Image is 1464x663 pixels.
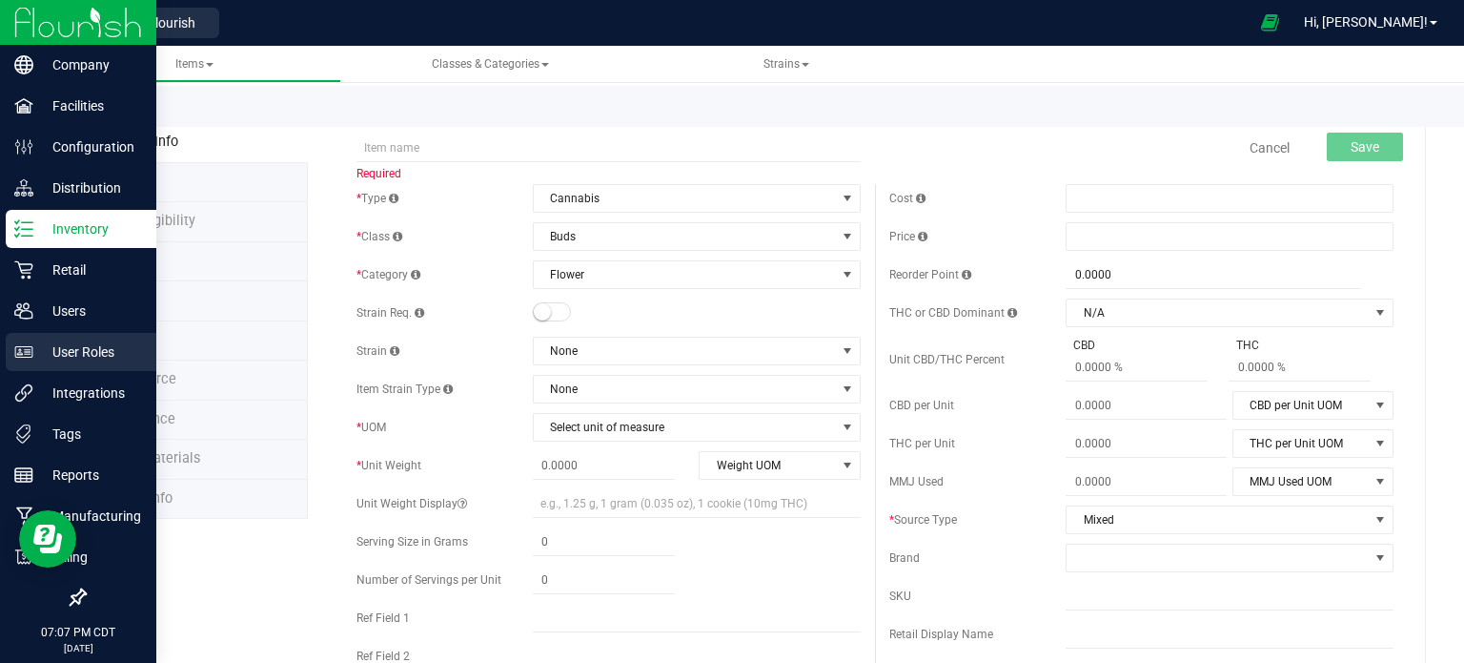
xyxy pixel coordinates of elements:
[836,185,860,212] span: select
[14,55,33,74] inline-svg: Company
[889,590,911,603] span: SKU
[356,192,398,205] span: Type
[356,497,467,510] span: Unit Weight Display
[356,573,501,587] span: Number of Servings per Unit
[14,383,33,403] inline-svg: Integrations
[889,437,955,450] span: THC per Unit
[889,475,944,488] span: MMJ Used
[356,650,410,663] span: Ref Field 2
[356,459,421,472] span: Unit Weight
[534,338,836,364] span: None
[1304,14,1428,30] span: Hi, [PERSON_NAME]!
[889,306,1017,320] span: THC or CBD Dominant
[33,341,148,363] p: User Roles
[14,466,33,485] inline-svg: Reports
[175,57,213,71] span: Items
[1249,4,1291,41] span: Open Ecommerce Menu
[19,510,76,568] iframe: Resource center
[1229,337,1267,354] span: THC
[33,382,148,404] p: Integrations
[1327,133,1403,161] button: Save
[1369,507,1393,533] span: select
[534,223,836,250] span: Buds
[836,452,860,479] span: select
[14,425,33,444] inline-svg: Tags
[33,546,148,569] p: Billing
[14,137,33,156] inline-svg: Configuration
[889,353,1005,366] span: Unit CBD/THC Percent
[33,135,148,158] p: Configuration
[9,641,148,655] p: [DATE]
[1067,300,1369,326] span: N/A
[356,383,453,396] span: Item Strain Type
[356,230,402,243] span: Class
[534,414,836,441] span: Select unit of measure
[14,260,33,280] inline-svg: Retail
[14,301,33,321] inline-svg: Users
[533,452,675,479] input: 0.0000
[14,219,33,238] inline-svg: Inventory
[1369,468,1393,495] span: select
[1369,430,1393,457] span: select
[1066,430,1227,457] input: 0.0000
[1066,337,1103,354] span: CBD
[889,513,957,527] span: Source Type
[14,507,33,526] inline-svg: Manufacturing
[1229,354,1371,381] input: 0.0000 %
[836,414,860,441] span: select
[356,421,386,434] span: UOM
[1067,507,1369,533] span: Mixed
[1369,392,1393,419] span: select
[763,57,809,71] span: Strains
[457,498,467,509] i: Custom display text for unit weight (e.g., '1.25 g', '1 gram (0.035 oz)', '1 cookie (10mg THC)')
[1066,468,1227,495] input: 0.0000
[14,178,33,197] inline-svg: Distribution
[356,134,861,162] input: Item name
[836,223,860,250] span: select
[1369,300,1393,326] span: select
[889,628,993,641] span: Retail Display Name
[1066,261,1361,288] input: 0.0000
[356,268,420,281] span: Category
[1066,354,1208,381] input: 0.0000 %
[889,230,927,243] span: Price
[836,261,860,288] span: select
[9,624,148,641] p: 07:07 PM CDT
[356,167,401,180] span: Required
[1351,139,1379,155] span: Save
[356,306,424,320] span: Strain Req.
[356,535,468,549] span: Serving Size in Grams
[33,464,148,487] p: Reports
[33,423,148,445] p: Tags
[14,96,33,115] inline-svg: Facilities
[33,53,148,76] p: Company
[1066,392,1227,419] input: 0.0000
[33,505,148,528] p: Manufacturing
[533,489,861,518] input: e.g., 1.25 g, 1 gram (0.035 oz), 1 cookie (10mg THC)
[534,376,836,403] span: None
[14,548,33,567] inline-svg: Billing
[1233,392,1369,419] span: CBD per Unit UOM
[700,452,835,479] span: Weight UOM
[14,342,33,362] inline-svg: User Roles
[33,300,148,322] p: Users
[889,268,971,281] span: Reorder Point
[534,185,836,212] span: Cannabis
[534,261,836,288] span: Flower
[1233,468,1369,495] span: MMJ Used UOM
[33,176,148,199] p: Distribution
[533,567,675,593] input: 0
[533,528,675,555] input: 0
[1250,138,1290,157] a: Cancel
[889,192,925,205] span: Cost
[432,57,549,71] span: Classes & Categories
[356,344,399,358] span: Strain
[1233,430,1369,457] span: THC per Unit UOM
[889,551,920,565] span: Brand
[356,611,410,625] span: Ref Field 1
[889,399,954,412] span: CBD per Unit
[33,94,148,117] p: Facilities
[33,259,148,281] p: Retail
[33,218,148,240] p: Inventory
